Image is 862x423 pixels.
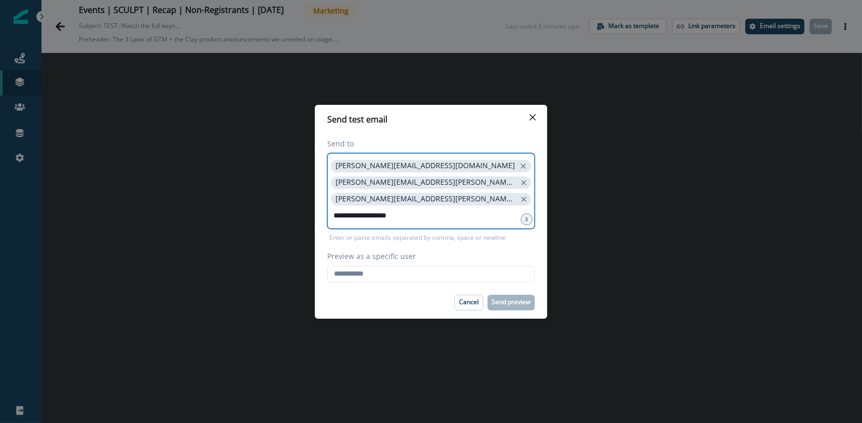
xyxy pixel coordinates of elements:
p: Send preview [492,298,531,306]
label: Send to [327,138,529,149]
p: [PERSON_NAME][EMAIL_ADDRESS][PERSON_NAME][DOMAIN_NAME] [336,195,516,203]
button: close [518,161,529,171]
p: Send test email [327,113,387,126]
button: Cancel [454,295,483,310]
div: 3 [521,213,533,225]
label: Preview as a specific user [327,251,529,262]
p: [PERSON_NAME][EMAIL_ADDRESS][DOMAIN_NAME] [336,161,515,170]
p: Enter or paste emails separated by comma, space or newline [327,233,508,242]
p: [PERSON_NAME][EMAIL_ADDRESS][PERSON_NAME][DOMAIN_NAME] [336,178,516,187]
button: Send preview [488,295,535,310]
button: close [519,194,529,204]
p: Cancel [459,298,479,306]
button: Close [524,109,541,126]
button: close [519,178,529,188]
